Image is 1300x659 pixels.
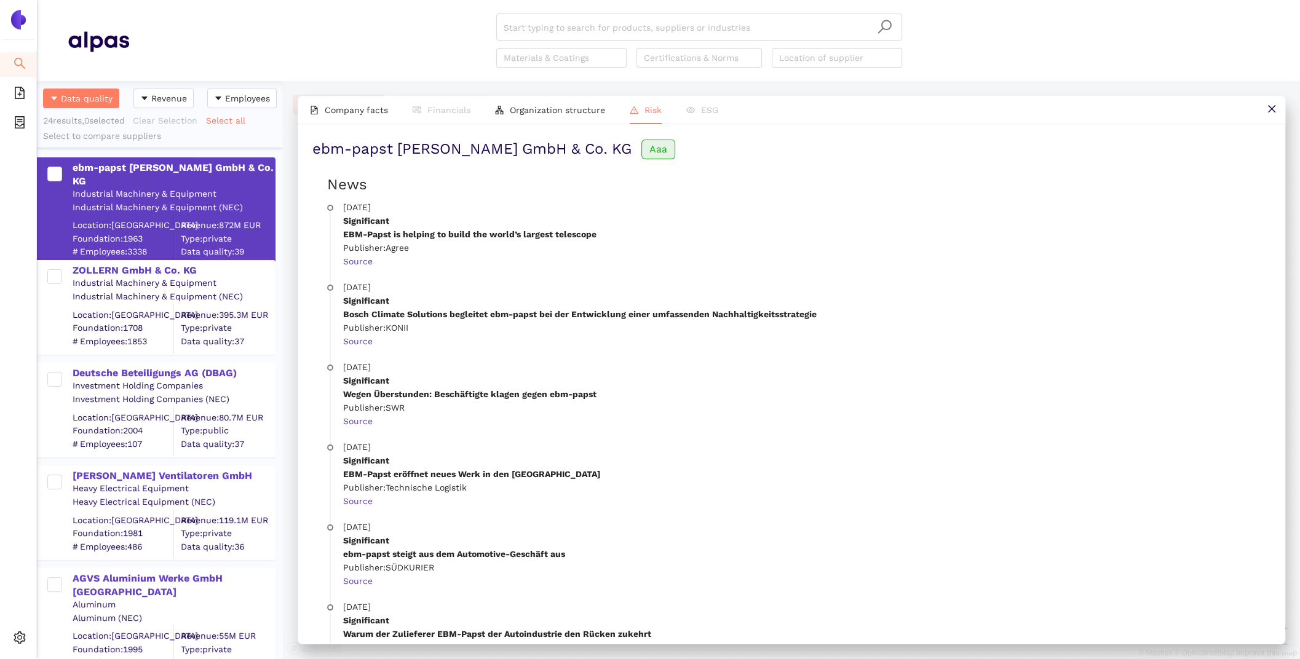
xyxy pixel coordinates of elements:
[73,277,274,290] div: Industrial Machinery & Equipment
[343,401,1270,414] p: Publisher: SWR
[181,514,274,526] div: Revenue: 119.1M EUR
[73,246,173,258] span: # Employees: 3338
[181,232,274,245] span: Type: private
[73,393,274,406] div: Investment Holding Companies (NEC)
[343,614,1270,627] p: Significant
[151,92,187,105] span: Revenue
[214,94,223,104] span: caret-down
[181,322,274,334] span: Type: private
[312,139,632,160] span: ebm-papst [PERSON_NAME] GmbH & Co. KG
[68,26,129,57] img: Homepage
[73,572,274,599] div: AGVS Aluminium Werke GmbH [GEOGRAPHIC_DATA]
[343,241,1270,255] p: Publisher: Agree
[73,496,274,508] div: Heavy Electrical Equipment (NEC)
[343,374,1270,387] p: Significant
[43,89,119,108] button: caret-downData quality
[73,411,173,424] div: Location: [GEOGRAPHIC_DATA]
[140,94,149,104] span: caret-down
[181,643,274,655] span: Type: private
[73,219,173,232] div: Location: [GEOGRAPHIC_DATA]
[343,467,1270,481] p: EBM-Papst eröffnet neues Werk in den [GEOGRAPHIC_DATA]
[61,92,113,105] span: Data quality
[73,264,274,277] div: ZOLLERN GmbH & Co. KG
[630,106,638,114] span: warning
[225,92,270,105] span: Employees
[73,161,274,189] div: ebm-papst [PERSON_NAME] GmbH & Co. KG
[686,106,695,114] span: eye
[343,321,1270,334] p: Publisher: KONII
[877,19,892,34] span: search
[343,481,1270,494] p: Publisher: Technische Logistik
[133,89,194,108] button: caret-downRevenue
[73,599,274,611] div: Aluminum
[325,105,388,115] span: Company facts
[343,627,1270,641] p: Warum der Zulieferer EBM-Papst der Autoindustrie den Rücken zukehrt
[181,219,274,232] div: Revenue: 872M EUR
[50,94,58,104] span: caret-down
[73,380,274,392] div: Investment Holding Companies
[343,440,1270,454] p: [DATE]
[181,438,274,450] span: Data quality: 37
[73,469,274,483] div: [PERSON_NAME] Ventilatoren GmbH
[205,111,253,130] button: Select all
[427,105,470,115] span: Financials
[343,387,1270,401] p: Wegen Überstunden: Beschäftigte klagen gegen ebm-papst
[343,360,1270,374] p: [DATE]
[73,425,173,437] span: Foundation: 2004
[73,630,173,642] div: Location: [GEOGRAPHIC_DATA]
[73,643,173,655] span: Foundation: 1995
[701,105,718,115] span: ESG
[73,335,173,347] span: # Employees: 1853
[207,89,277,108] button: caret-downEmployees
[495,106,504,114] span: apartment
[181,246,274,258] span: Data quality: 39
[343,520,1270,534] p: [DATE]
[43,130,277,143] div: Select to compare suppliers
[181,527,274,540] span: Type: private
[14,627,26,652] span: setting
[1258,96,1285,124] button: close
[343,307,1270,321] p: Bosch Climate Solutions begleitet ebm-papst bei der Entwicklung einer umfassenden Nachhaltigkeits...
[73,322,173,334] span: Foundation: 1708
[206,114,245,127] span: Select all
[343,561,1270,574] p: Publisher: SÜDKURIER
[644,105,662,115] span: Risk
[343,294,1270,307] p: Significant
[73,612,274,624] div: Aluminum (NEC)
[641,140,675,159] span: Aaa
[181,630,274,642] div: Revenue: 55M EUR
[73,291,274,303] div: Industrial Machinery & Equipment (NEC)
[14,53,26,77] span: search
[73,188,274,200] div: Industrial Machinery & Equipment
[413,106,421,114] span: fund-view
[132,111,205,130] button: Clear Selection
[343,454,1270,467] p: Significant
[73,540,173,553] span: # Employees: 486
[9,10,28,30] img: Logo
[343,214,1270,227] p: Significant
[73,527,173,540] span: Foundation: 1981
[14,112,26,136] span: container
[327,175,1270,195] h2: News
[310,106,319,114] span: file-text
[181,425,274,437] span: Type: public
[181,335,274,347] span: Data quality: 37
[181,309,274,321] div: Revenue: 395.3M EUR
[343,547,1270,561] p: ebm-papst steigt aus dem Automotive-Geschäft aus
[73,232,173,245] span: Foundation: 1963
[181,411,274,424] div: Revenue: 80.7M EUR
[73,366,274,380] div: Deutsche Beteiligungs AG (DBAG)
[343,200,1270,214] p: [DATE]
[343,227,1270,241] p: EBM-Papst is helping to build the world’s largest telescope
[343,280,1270,294] p: [DATE]
[181,540,274,553] span: Data quality: 36
[73,309,173,321] div: Location: [GEOGRAPHIC_DATA]
[14,82,26,107] span: file-add
[510,105,605,115] span: Organization structure
[1267,104,1277,114] span: close
[343,534,1270,547] p: Significant
[73,201,274,213] div: Industrial Machinery & Equipment (NEC)
[343,641,1270,654] p: Publisher: Capital
[73,483,274,495] div: Heavy Electrical Equipment
[343,600,1270,614] p: [DATE]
